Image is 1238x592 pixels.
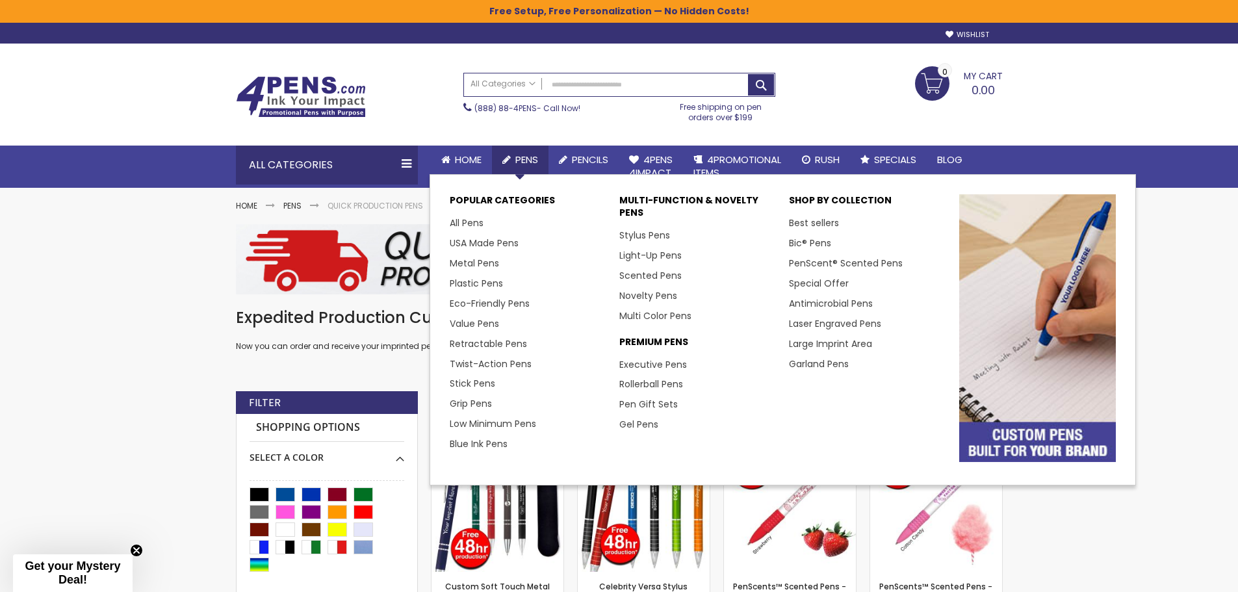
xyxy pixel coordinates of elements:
a: Pens [492,146,548,174]
strong: Filter [249,396,281,410]
a: Executive Pens [619,358,687,371]
span: Rush [815,153,840,166]
a: USA Made Pens [450,237,519,250]
a: 4Pens4impact [619,146,683,188]
a: Blue Ink Pens [450,437,508,450]
a: Home [431,146,492,174]
a: Eco-Friendly Pens [450,297,530,310]
a: 4PROMOTIONALITEMS [683,146,792,188]
p: Multi-Function & Novelty Pens [619,194,776,225]
span: 4Pens 4impact [629,153,673,179]
img: Quick Production Pens [236,224,1003,294]
a: Gel Pens [619,418,658,431]
a: Value Pens [450,317,499,330]
a: Twist-Action Pens [450,357,532,370]
span: Get your Mystery Deal! [25,560,120,586]
a: Garland Pens [789,357,849,370]
img: Celebrity Versa Stylus Custom Pens - 48-Hr Production [578,440,710,572]
img: Custom Soft Touch Metal Stylus Pens with Suede Pouch - 48-Hr Production [432,440,563,572]
a: Scented Pens [619,269,682,282]
div: All Categories [236,146,418,185]
a: Stylus Pens [619,229,670,242]
a: Specials [850,146,927,174]
p: Now you can order and receive your imprinted pens just in time with our Rush Production Pens. Rea... [236,341,1003,352]
a: Retractable Pens [450,337,527,350]
img: custom-pens [959,194,1116,461]
span: Blog [937,153,962,166]
a: Blog [927,146,973,174]
a: Special Offer [789,277,849,290]
p: Popular Categories [450,194,606,213]
a: (888) 88-4PENS [474,103,537,114]
a: Wishlist [946,30,989,40]
div: Select A Color [250,442,404,464]
a: Plastic Pens [450,277,503,290]
p: Shop By Collection [789,194,946,213]
a: Pens [283,200,302,211]
p: Premium Pens [619,336,776,355]
span: Pencils [572,153,608,166]
a: Multi Color Pens [619,309,691,322]
span: Specials [874,153,916,166]
h1: Expedited Production Custom Pens | 24-Hour Rush Pens | 48 and 72Hr Rush Promotional Items [236,307,1003,328]
span: 0 [942,66,948,78]
img: 4Pens Custom Pens and Promotional Products [236,76,366,118]
div: Free shipping on pen orders over $199 [666,97,775,123]
img: PenScents™ Scented Pens - Cotton Candy Scent, 48 Hour Production [870,440,1002,572]
a: Antimicrobial Pens [789,297,873,310]
a: Large Imprint Area [789,337,872,350]
a: Grip Pens [450,397,492,410]
a: All Categories [464,73,542,95]
span: Pens [515,153,538,166]
a: Best sellers [789,216,839,229]
button: Close teaser [130,544,143,557]
strong: Shopping Options [250,414,404,442]
a: PenScent® Scented Pens [789,257,903,270]
a: Light-Up Pens [619,249,682,262]
a: Novelty Pens [619,289,677,302]
img: PenScents™ Scented Pens - Strawberry Scent, 48-Hr Production [724,440,856,572]
a: Home [236,200,257,211]
a: Stick Pens [450,377,495,390]
span: - Call Now! [474,103,580,114]
a: Rush [792,146,850,174]
a: 0.00 0 [915,66,1003,99]
a: Bic® Pens [789,237,831,250]
span: All Categories [471,79,535,89]
span: 4PROMOTIONAL ITEMS [693,153,781,179]
span: Home [455,153,482,166]
div: Get your Mystery Deal!Close teaser [13,554,133,592]
a: Pen Gift Sets [619,398,678,411]
a: Laser Engraved Pens [789,317,881,330]
a: Pencils [548,146,619,174]
strong: Quick Production Pens [328,200,423,211]
a: Metal Pens [450,257,499,270]
a: Low Minimum Pens [450,417,536,430]
a: All Pens [450,216,484,229]
span: 0.00 [972,82,995,98]
a: Rollerball Pens [619,378,683,391]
